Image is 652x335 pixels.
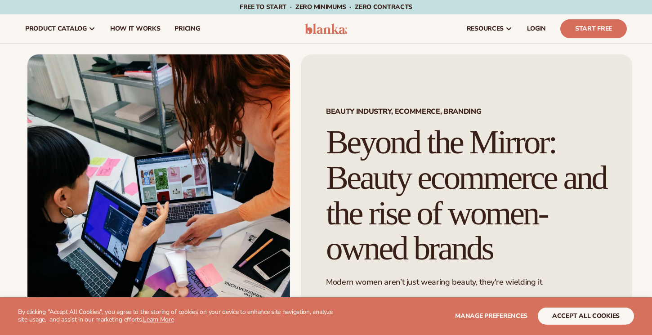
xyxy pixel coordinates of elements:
[25,25,87,32] span: product catalog
[18,14,103,43] a: product catalog
[326,108,607,115] span: Beauty industry, ecommerce, branding
[326,125,607,266] h1: Beyond the Mirror: Beauty ecommerce and the rise of women-owned brands
[527,25,546,32] span: LOGIN
[18,308,343,324] p: By clicking "Accept All Cookies", you agree to the storing of cookies on your device to enhance s...
[143,315,174,324] a: Learn More
[538,308,634,325] button: accept all cookies
[103,14,168,43] a: How It Works
[455,308,527,325] button: Manage preferences
[240,3,412,11] span: Free to start · ZERO minimums · ZERO contracts
[460,14,520,43] a: resources
[560,19,627,38] a: Start Free
[167,14,207,43] a: pricing
[174,25,200,32] span: pricing
[467,25,504,32] span: resources
[455,312,527,320] span: Manage preferences
[326,277,607,287] p: Modern women aren’t just wearing beauty, they're wielding it
[110,25,161,32] span: How It Works
[520,14,553,43] a: LOGIN
[305,23,348,34] img: logo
